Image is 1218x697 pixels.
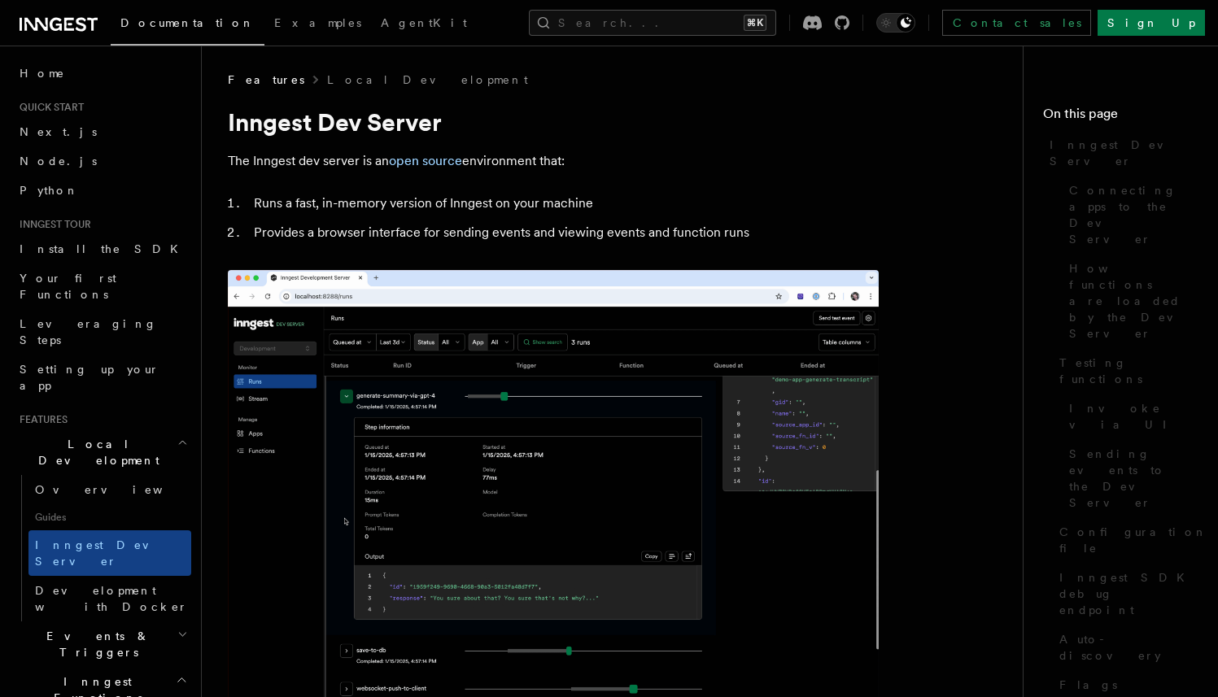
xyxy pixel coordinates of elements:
span: Auto-discovery [1059,631,1198,664]
a: Testing functions [1053,348,1198,394]
a: Inngest Dev Server [1043,130,1198,176]
a: Home [13,59,191,88]
span: Testing functions [1059,355,1198,387]
span: How functions are loaded by the Dev Server [1069,260,1198,342]
h1: Inngest Dev Server [228,107,879,137]
a: Install the SDK [13,234,191,264]
p: The Inngest dev server is an environment that: [228,150,879,172]
button: Toggle dark mode [876,13,915,33]
a: Local Development [327,72,528,88]
span: Examples [274,16,361,29]
span: Local Development [13,436,177,468]
li: Runs a fast, in-memory version of Inngest on your machine [249,192,879,215]
kbd: ⌘K [744,15,766,31]
button: Search...⌘K [529,10,776,36]
span: Inngest tour [13,218,91,231]
span: Features [228,72,304,88]
a: Python [13,176,191,205]
a: Leveraging Steps [13,309,191,355]
span: Guides [28,504,191,530]
span: Inngest SDK debug endpoint [1059,569,1198,618]
span: Leveraging Steps [20,317,157,346]
span: Setting up your app [20,363,159,392]
span: Install the SDK [20,242,188,255]
a: Inngest SDK debug endpoint [1053,563,1198,625]
span: Flags [1059,677,1117,693]
span: Overview [35,483,203,496]
a: Node.js [13,146,191,176]
span: Python [20,184,79,197]
a: open source [389,153,462,168]
a: Setting up your app [13,355,191,400]
li: Provides a browser interface for sending events and viewing events and function runs [249,221,879,244]
a: AgentKit [371,5,477,44]
a: Invoke via UI [1063,394,1198,439]
a: Sign Up [1098,10,1205,36]
span: Events & Triggers [13,628,177,660]
a: Contact sales [942,10,1091,36]
span: AgentKit [381,16,467,29]
a: Examples [264,5,371,44]
span: Configuration file [1059,524,1207,556]
span: Connecting apps to the Dev Server [1069,182,1198,247]
span: Features [13,413,68,426]
h4: On this page [1043,104,1198,130]
a: Documentation [111,5,264,46]
a: Inngest Dev Server [28,530,191,576]
span: Inngest Dev Server [1050,137,1198,169]
a: Overview [28,475,191,504]
span: Next.js [20,125,97,138]
span: Invoke via UI [1069,400,1198,433]
div: Local Development [13,475,191,621]
a: Next.js [13,117,191,146]
button: Local Development [13,429,191,475]
a: Connecting apps to the Dev Server [1063,176,1198,254]
button: Events & Triggers [13,621,191,667]
span: Home [20,65,65,81]
a: Auto-discovery [1053,625,1198,670]
a: Your first Functions [13,264,191,309]
span: Your first Functions [20,272,116,301]
a: Configuration file [1053,517,1198,563]
span: Quick start [13,101,84,114]
span: Documentation [120,16,255,29]
a: Development with Docker [28,576,191,621]
span: Inngest Dev Server [35,538,174,568]
span: Sending events to the Dev Server [1069,446,1198,511]
span: Node.js [20,155,97,168]
a: Sending events to the Dev Server [1063,439,1198,517]
span: Development with Docker [35,584,188,613]
a: How functions are loaded by the Dev Server [1063,254,1198,348]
